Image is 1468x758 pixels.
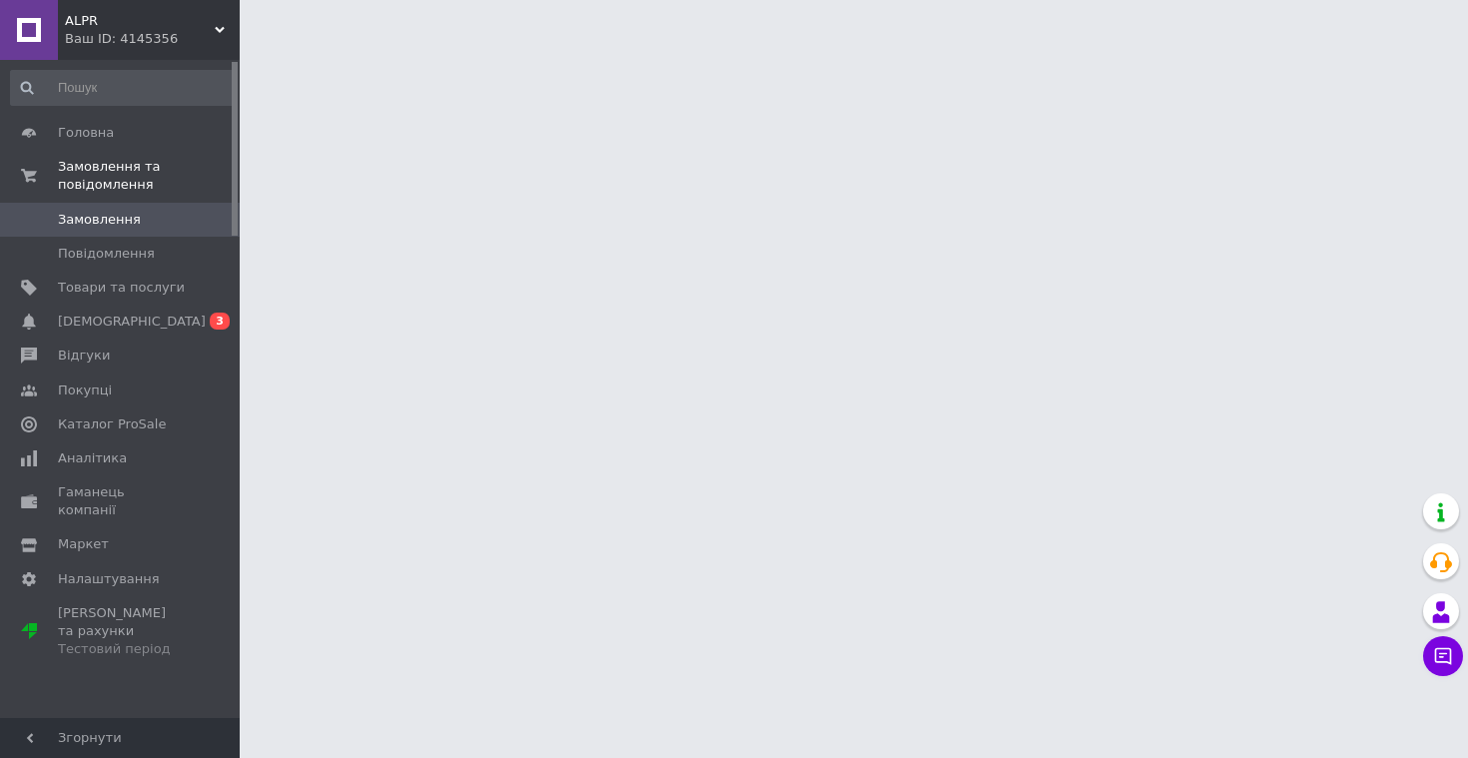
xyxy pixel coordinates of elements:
span: Каталог ProSale [58,415,166,433]
span: Налаштування [58,570,160,588]
div: Тестовий період [58,640,185,658]
span: Відгуки [58,347,110,365]
span: Повідомлення [58,245,155,263]
span: Замовлення [58,211,141,229]
span: ALPR [65,12,215,30]
span: [PERSON_NAME] та рахунки [58,604,185,659]
span: 3 [210,313,230,330]
button: Чат з покупцем [1423,636,1463,676]
input: Пошук [10,70,236,106]
span: [DEMOGRAPHIC_DATA] [58,313,206,331]
div: Ваш ID: 4145356 [65,30,240,48]
span: Гаманець компанії [58,483,185,519]
span: Покупці [58,381,112,399]
span: Замовлення та повідомлення [58,158,240,194]
span: Маркет [58,535,109,553]
span: Аналітика [58,449,127,467]
span: Головна [58,124,114,142]
span: Товари та послуги [58,279,185,297]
